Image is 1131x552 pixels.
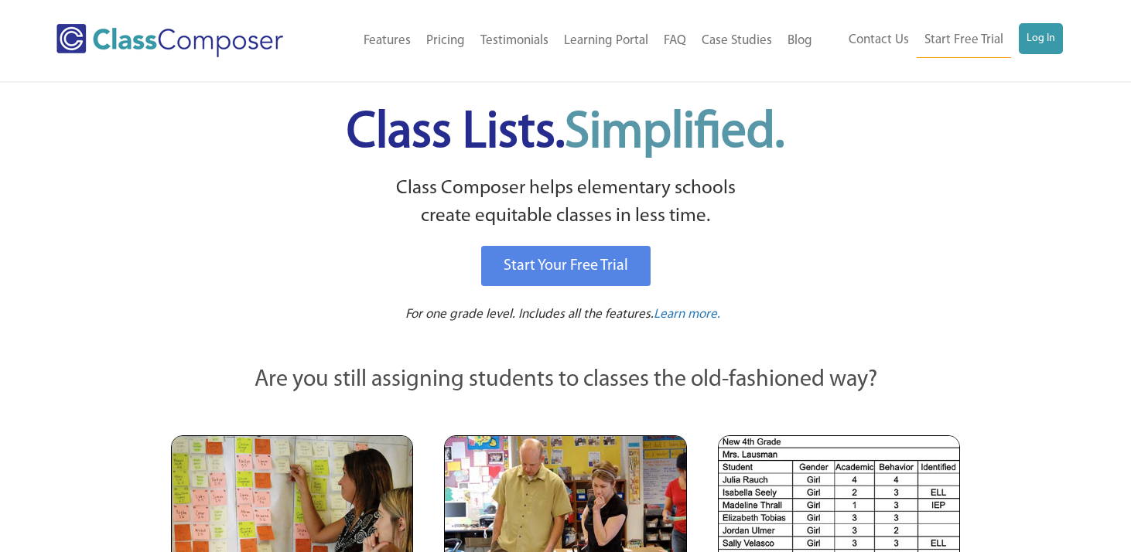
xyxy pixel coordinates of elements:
span: Start Your Free Trial [504,258,628,274]
a: Learn more. [654,305,720,325]
a: Pricing [419,24,473,58]
span: Learn more. [654,308,720,321]
nav: Header Menu [323,24,820,58]
span: Class Lists. [347,108,784,158]
nav: Header Menu [820,23,1063,58]
a: Case Studies [694,24,780,58]
a: Features [356,24,419,58]
img: Class Composer [56,24,283,57]
a: Start Your Free Trial [481,246,651,286]
a: Blog [780,24,820,58]
a: FAQ [656,24,694,58]
a: Testimonials [473,24,556,58]
a: Contact Us [841,23,917,57]
span: Simplified. [565,108,784,158]
a: Start Free Trial [917,23,1011,58]
a: Learning Portal [556,24,656,58]
a: Log In [1019,23,1063,54]
span: For one grade level. Includes all the features. [405,308,654,321]
p: Are you still assigning students to classes the old-fashioned way? [171,363,960,397]
p: Class Composer helps elementary schools create equitable classes in less time. [169,175,962,231]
